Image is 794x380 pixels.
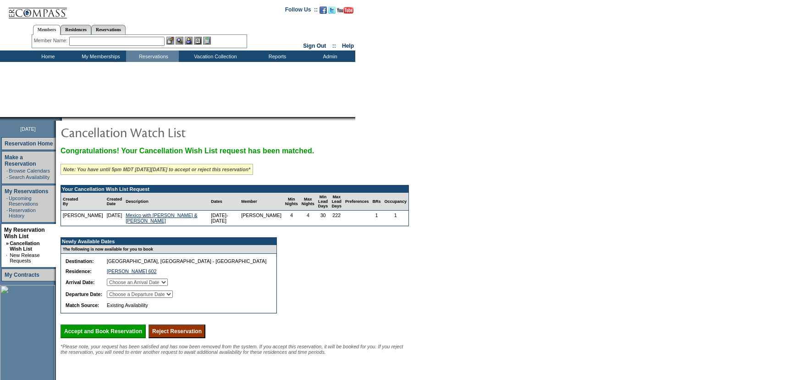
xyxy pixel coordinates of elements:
[6,240,9,246] b: »
[316,193,330,211] td: Min Lead Days
[209,211,239,226] td: [DATE]- [DATE]
[194,37,202,45] img: Reservations
[185,37,193,45] img: Impersonate
[34,37,69,45] div: Member Name:
[283,193,300,211] td: Min Nights
[300,211,316,226] td: 4
[107,268,156,274] a: [PERSON_NAME] 602
[61,324,146,338] input: Accept and Book Reservation
[332,43,336,49] span: ::
[5,188,48,195] a: My Reservations
[66,258,94,264] b: Destination:
[9,168,50,173] a: Browse Calendars
[328,9,336,15] a: Follow us on Twitter
[370,211,382,226] td: 1
[105,301,268,310] td: Existing Availability
[337,7,353,14] img: Subscribe to our YouTube Channel
[343,193,371,211] td: Preferences
[66,268,92,274] b: Residence:
[342,43,354,49] a: Help
[6,252,9,263] td: ·
[285,6,318,17] td: Follow Us ::
[209,193,239,211] td: Dates
[5,154,36,167] a: Make a Reservation
[6,168,8,173] td: ·
[61,238,271,245] td: Newly Available Dates
[149,324,205,338] input: Reject Reservation
[300,193,316,211] td: Max Nights
[328,6,336,14] img: Follow us on Twitter
[5,272,39,278] a: My Contracts
[330,211,343,226] td: 222
[9,174,50,180] a: Search Availability
[61,344,403,355] span: *Please note, your request has been satisfied and has now been removed from the system. If you ac...
[105,193,124,211] td: Created Date
[5,140,53,147] a: Reservation Home
[250,50,303,62] td: Reports
[61,193,105,211] td: Created By
[124,193,209,211] td: Description
[20,126,36,132] span: [DATE]
[6,174,8,180] td: ·
[303,50,355,62] td: Admin
[9,196,38,207] a: Upcoming Reservations
[66,302,99,308] b: Match Source:
[6,207,8,218] td: ·
[61,147,314,155] span: Congratulations! Your Cancellation Wish List request has been matched.
[61,25,91,34] a: Residences
[61,211,105,226] td: [PERSON_NAME]
[61,185,408,193] td: Your Cancellation Wish List Request
[61,123,244,141] img: pgTtlCancellationNotification.gif
[126,212,197,224] a: Mexico with [PERSON_NAME] & [PERSON_NAME]
[21,50,73,62] td: Home
[203,37,211,45] img: b_calculator.gif
[370,193,382,211] td: BRs
[283,211,300,226] td: 4
[176,37,183,45] img: View
[91,25,126,34] a: Reservations
[10,240,39,251] a: Cancellation Wish List
[179,50,250,62] td: Vacation Collection
[10,252,39,263] a: New Release Requests
[105,257,268,266] td: [GEOGRAPHIC_DATA], [GEOGRAPHIC_DATA] - [GEOGRAPHIC_DATA]
[66,279,94,285] b: Arrival Date:
[330,193,343,211] td: Max Lead Days
[66,291,102,297] b: Departure Date:
[320,9,327,15] a: Become our fan on Facebook
[126,50,179,62] td: Reservations
[4,227,45,240] a: My Reservation Wish List
[239,211,283,226] td: [PERSON_NAME]
[9,207,36,218] a: Reservation History
[59,117,62,121] img: promoShadowLeftCorner.gif
[316,211,330,226] td: 30
[63,167,250,172] i: Note: You have until 5pm MDT [DATE][DATE] to accept or reject this reservation*
[105,211,124,226] td: [DATE]
[382,193,408,211] td: Occupancy
[61,245,271,254] td: The following is now available for you to book
[62,117,63,121] img: blank.gif
[6,196,8,207] td: ·
[382,211,408,226] td: 1
[303,43,326,49] a: Sign Out
[73,50,126,62] td: My Memberships
[33,25,61,35] a: Members
[337,9,353,15] a: Subscribe to our YouTube Channel
[239,193,283,211] td: Member
[166,37,174,45] img: b_edit.gif
[320,6,327,14] img: Become our fan on Facebook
